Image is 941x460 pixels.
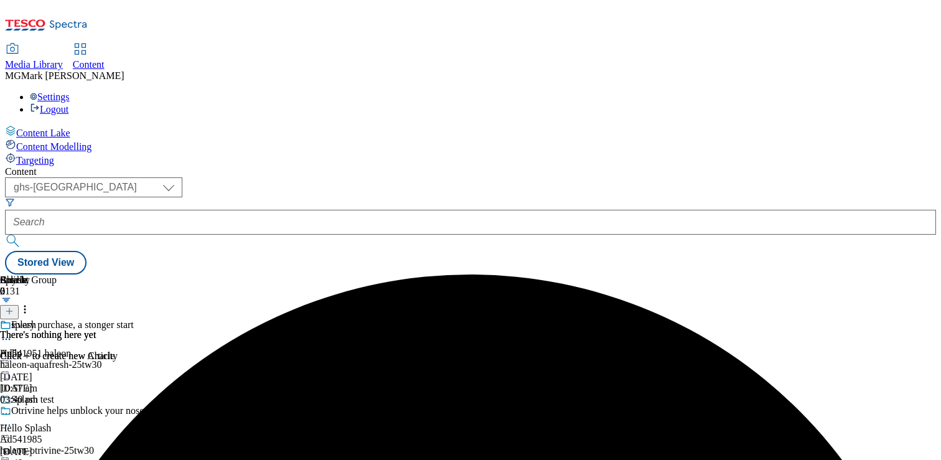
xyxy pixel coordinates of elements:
div: Otrivine helps unblock your nose in 2 minutes [11,405,195,416]
button: Stored View [5,251,87,275]
a: Settings [30,92,70,102]
span: Media Library [5,59,63,70]
span: Targeting [16,155,54,166]
a: Media Library [5,44,63,70]
input: Search [5,210,936,235]
div: Every purchase, a stonger start [11,319,134,331]
a: Content Lake [5,125,936,139]
div: Content [5,166,936,177]
span: Mark [PERSON_NAME] [21,70,124,81]
span: Content Lake [16,128,70,138]
a: Logout [30,104,68,115]
svg: Search Filters [5,197,15,207]
a: Targeting [5,153,936,166]
span: Content Modelling [16,141,91,152]
a: Content [73,44,105,70]
span: Content [73,59,105,70]
a: Content Modelling [5,139,936,153]
span: MG [5,70,21,81]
